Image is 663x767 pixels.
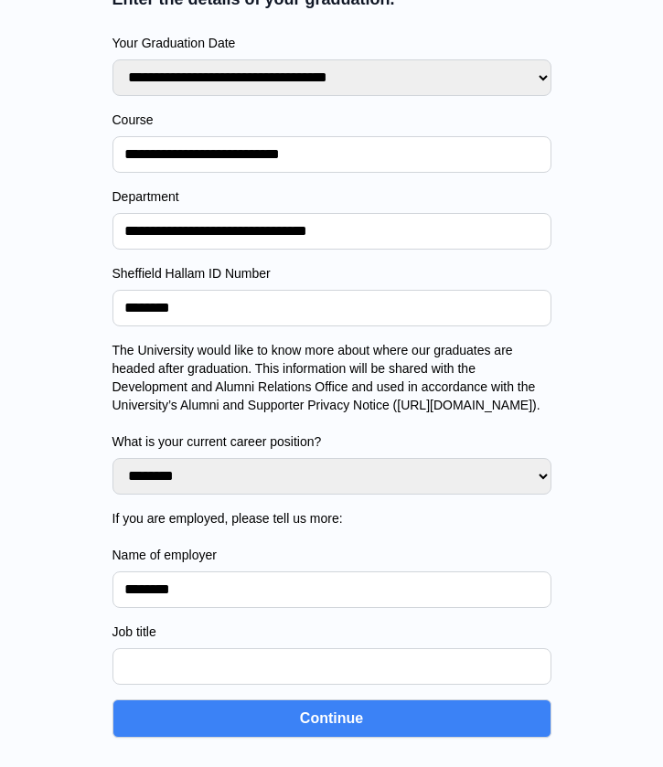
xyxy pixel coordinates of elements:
label: Your Graduation Date [112,34,551,52]
label: The University would like to know more about where our graduates are headed after graduation. Thi... [112,341,551,451]
label: If you are employed, please tell us more: Name of employer [112,509,551,564]
label: Sheffield Hallam ID Number [112,264,551,282]
label: Course [112,111,551,129]
label: Job title [112,623,551,641]
label: Department [112,187,551,206]
button: Continue [112,699,551,738]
